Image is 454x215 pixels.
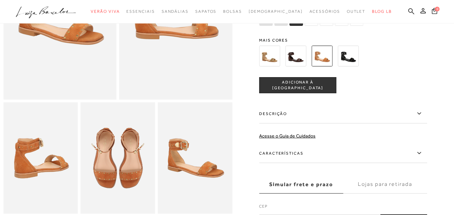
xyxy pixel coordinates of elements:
[91,9,120,14] span: Verão Viva
[195,5,216,18] a: noSubCategoriesText
[259,79,336,91] span: ADICIONAR À [GEOGRAPHIC_DATA]
[285,46,306,66] img: SANDÁLIA RASTEIRA EM CAMURÇA CAFÉ COM APLICAÇÃO
[312,46,332,66] img: SANDÁLIA RASTEIRA EM CAMURÇA CARAMELO COM REBITES
[343,175,427,194] label: Lojas para retirada
[162,5,189,18] a: noSubCategoriesText
[435,7,440,11] span: 0
[249,5,303,18] a: noSubCategoriesText
[259,144,427,163] label: Características
[259,77,336,93] button: ADICIONAR À [GEOGRAPHIC_DATA]
[195,9,216,14] span: Sapatos
[372,9,391,14] span: BLOG LB
[223,9,242,14] span: Bolsas
[259,104,427,123] label: Descrição
[81,102,155,214] img: image
[347,5,366,18] a: noSubCategoriesText
[162,9,189,14] span: Sandálias
[259,38,427,42] span: Mais cores
[126,5,155,18] a: noSubCategoriesText
[3,102,78,214] img: image
[430,7,439,16] button: 0
[309,9,340,14] span: Acessórios
[347,9,366,14] span: Outlet
[372,5,391,18] a: BLOG LB
[309,5,340,18] a: noSubCategoriesText
[259,133,316,139] a: Acesse o Guia de Cuidados
[158,102,232,214] img: image
[259,203,427,213] label: CEP
[259,175,343,194] label: Simular frete e prazo
[259,46,280,66] img: SANDÁLIA RASTEIRA EM CAMURÇA BEGE ARGILA COM APLICAÇÃO TURQUESA
[223,5,242,18] a: noSubCategoriesText
[249,9,303,14] span: [DEMOGRAPHIC_DATA]
[91,5,120,18] a: noSubCategoriesText
[338,46,359,66] img: SANDÁLIA RASTEIRA EM CAMURÇA PRETA COM REBITES
[126,9,155,14] span: Essenciais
